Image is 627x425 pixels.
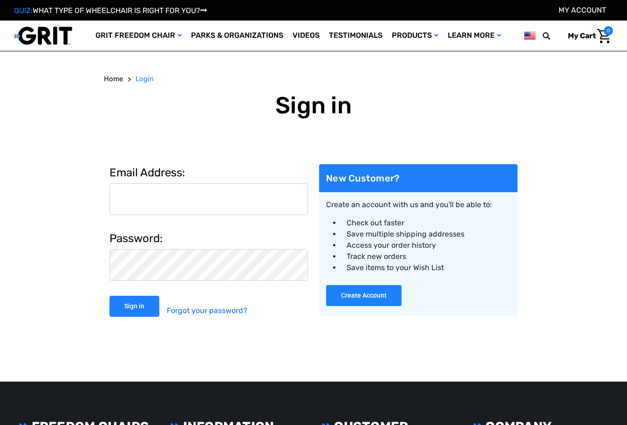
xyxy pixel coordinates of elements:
h2: New Customer? [319,164,518,192]
a: Forgot your password? [167,296,247,326]
input: Sign in [109,296,159,317]
a: Parks & Organizations [186,21,288,51]
span: My Cart [568,31,596,40]
a: QUIZ:WHAT TYPE OF WHEELCHAIR IS RIGHT FOR YOU? [14,6,207,15]
li: Access your order history [341,240,511,251]
p: Create an account with us and you'll be able to: [326,199,511,210]
a: Home [104,74,123,84]
a: Testimonials [324,21,387,51]
li: Check out faster [341,217,511,229]
a: Account [559,6,606,14]
img: GRIT All-Terrain Wheelchair and Mobility Equipment [14,26,72,45]
img: us.png [524,30,536,42]
a: Learn More [443,21,506,51]
a: Create Account [326,294,402,303]
a: GRIT Freedom Chair [91,21,186,51]
span: Home [104,75,123,83]
span: QUIZ: [14,6,33,15]
nav: Breadcrumb [104,74,523,84]
img: Cart [597,29,611,43]
label: Email Address: [109,164,308,181]
li: Save items to your Wish List [341,262,511,273]
a: Cart with 0 items [561,26,613,46]
a: Products [387,21,443,51]
a: Login [136,74,154,84]
li: Track new orders [341,251,511,262]
button: Create Account [326,285,402,306]
span: 0 [604,26,613,35]
input: Search [547,26,561,46]
a: Videos [288,21,324,51]
li: Save multiple shipping addresses [341,229,511,240]
h1: Sign in [104,91,523,119]
label: Password: [109,230,308,247]
span: Login [136,75,154,83]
